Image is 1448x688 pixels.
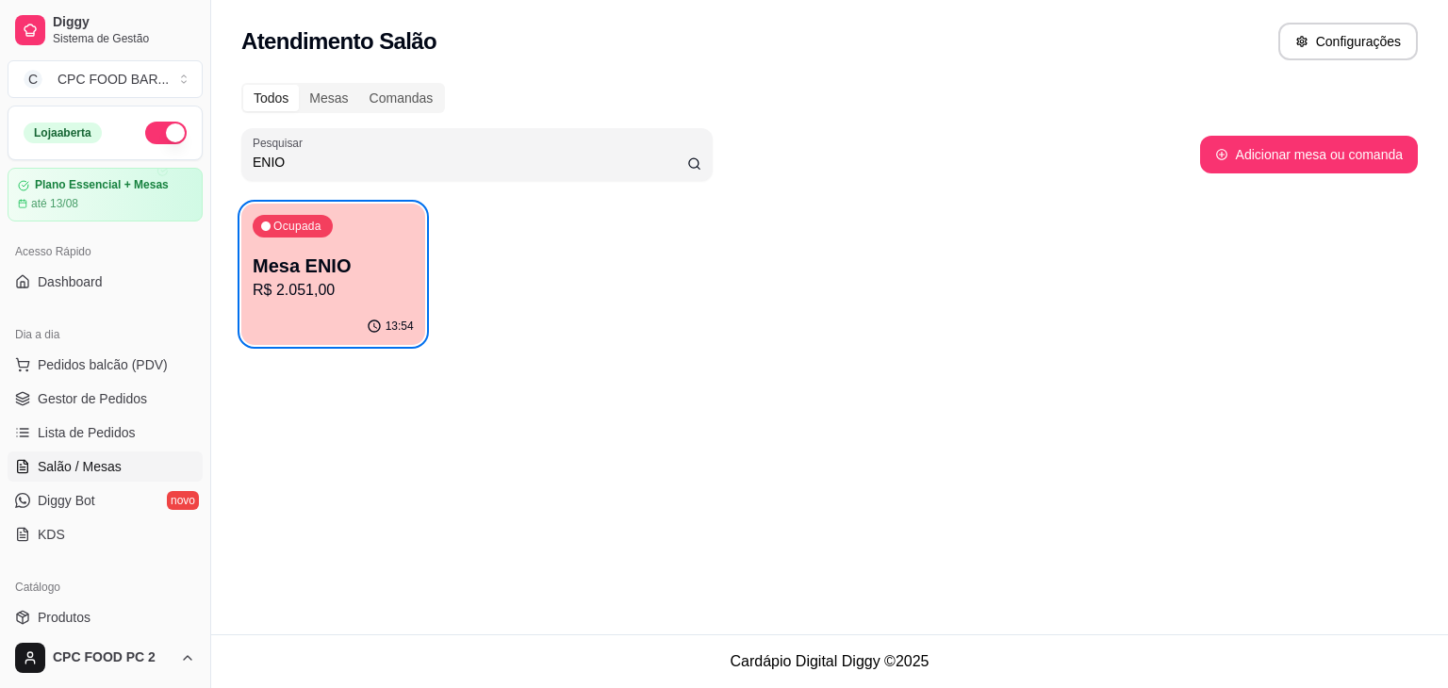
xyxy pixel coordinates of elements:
a: Plano Essencial + Mesasaté 13/08 [8,168,203,221]
span: KDS [38,525,65,544]
div: Acesso Rápido [8,237,203,267]
span: Diggy Bot [38,491,95,510]
div: Catálogo [8,572,203,602]
a: Gestor de Pedidos [8,384,203,414]
button: Select a team [8,60,203,98]
footer: Cardápio Digital Diggy © 2025 [211,634,1448,688]
p: R$ 2.051,00 [253,279,414,302]
p: Mesa ENIO [253,253,414,279]
span: Produtos [38,608,90,627]
span: Dashboard [38,272,103,291]
h2: Atendimento Salão [241,26,436,57]
p: 13:54 [386,319,414,334]
span: C [24,70,42,89]
a: DiggySistema de Gestão [8,8,203,53]
span: Sistema de Gestão [53,31,195,46]
div: CPC FOOD BAR ... [58,70,169,89]
article: Plano Essencial + Mesas [35,178,169,192]
a: Lista de Pedidos [8,418,203,448]
a: Produtos [8,602,203,632]
button: Configurações [1278,23,1418,60]
a: Salão / Mesas [8,451,203,482]
span: Lista de Pedidos [38,423,136,442]
a: Diggy Botnovo [8,485,203,516]
span: Pedidos balcão (PDV) [38,355,168,374]
div: Mesas [299,85,358,111]
div: Dia a dia [8,319,203,350]
button: Alterar Status [145,122,187,144]
div: Loja aberta [24,123,102,143]
a: Dashboard [8,267,203,297]
label: Pesquisar [253,135,309,151]
a: KDS [8,519,203,549]
article: até 13/08 [31,196,78,211]
button: OcupadaMesa ENIOR$ 2.051,0013:54 [241,204,425,345]
button: Adicionar mesa ou comanda [1200,136,1418,173]
button: Pedidos balcão (PDV) [8,350,203,380]
div: Todos [243,85,299,111]
span: Gestor de Pedidos [38,389,147,408]
span: Diggy [53,14,195,31]
p: Ocupada [273,219,321,234]
div: Comandas [359,85,444,111]
span: Salão / Mesas [38,457,122,476]
button: CPC FOOD PC 2 [8,635,203,680]
input: Pesquisar [253,153,687,172]
span: CPC FOOD PC 2 [53,649,173,666]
